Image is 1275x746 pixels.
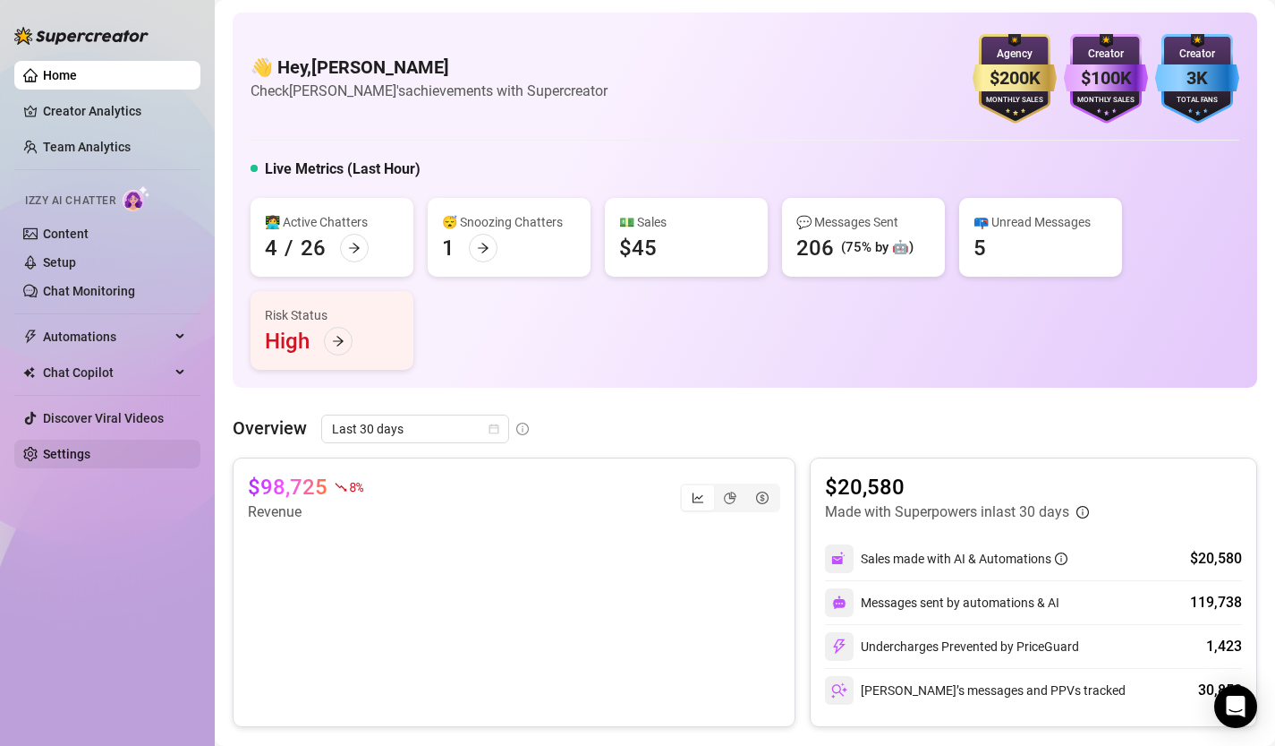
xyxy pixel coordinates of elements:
[1190,592,1242,613] div: 119,738
[332,335,344,347] span: arrow-right
[248,502,362,523] article: Revenue
[1214,685,1257,728] div: Open Intercom Messenger
[1206,636,1242,657] div: 1,423
[692,492,704,504] span: line-chart
[841,237,914,259] div: (75% by 🤖)
[265,305,399,325] div: Risk Status
[265,159,421,180] h5: Live Metrics (Last Hour)
[25,193,115,210] span: Izzy AI Chatter
[973,212,1108,232] div: 📪 Unread Messages
[1064,46,1148,63] div: Creator
[123,185,150,211] img: AI Chatter
[1064,95,1148,107] div: Monthly Sales
[1155,95,1239,107] div: Total Fans
[973,46,1057,63] div: Agency
[831,682,847,699] img: svg%3e
[43,411,164,425] a: Discover Viral Videos
[23,366,35,379] img: Chat Copilot
[43,68,77,82] a: Home
[43,97,186,125] a: Creator Analytics
[233,415,307,442] article: Overview
[442,234,455,262] div: 1
[251,80,608,102] article: Check [PERSON_NAME]'s achievements with Supercreator
[301,234,326,262] div: 26
[619,212,753,232] div: 💵 Sales
[14,27,149,45] img: logo-BBDzfeDw.svg
[619,234,657,262] div: $45
[1064,34,1148,124] img: purple-badge-B9DA21FR.svg
[825,502,1069,523] article: Made with Superpowers in last 30 days
[825,588,1059,617] div: Messages sent by automations & AI
[43,140,131,154] a: Team Analytics
[43,358,170,387] span: Chat Copilot
[43,284,135,298] a: Chat Monitoring
[796,212,931,232] div: 💬 Messages Sent
[831,551,847,567] img: svg%3e
[825,473,1089,502] article: $20,580
[349,478,362,495] span: 8 %
[832,596,846,610] img: svg%3e
[973,64,1057,92] div: $200K
[1155,64,1239,92] div: 3K
[756,492,769,504] span: dollar-circle
[1055,553,1067,565] span: info-circle
[348,242,361,254] span: arrow-right
[335,481,347,493] span: fall
[724,492,736,504] span: pie-chart
[825,676,1126,705] div: [PERSON_NAME]’s messages and PPVs tracked
[973,234,986,262] div: 5
[973,34,1057,124] img: gold-badge-CigiZidd.svg
[973,95,1057,107] div: Monthly Sales
[516,423,529,435] span: info-circle
[796,234,834,262] div: 206
[43,227,89,241] a: Content
[1190,548,1242,570] div: $20,580
[1064,64,1148,92] div: $100K
[442,212,576,232] div: 😴 Snoozing Chatters
[489,424,499,434] span: calendar
[248,473,327,502] article: $98,725
[477,242,489,254] span: arrow-right
[43,447,90,461] a: Settings
[43,322,170,351] span: Automations
[825,632,1079,661] div: Undercharges Prevented by PriceGuard
[861,549,1067,569] div: Sales made with AI & Automations
[831,639,847,655] img: svg%3e
[265,234,277,262] div: 4
[23,330,38,344] span: thunderbolt
[265,212,399,232] div: 👩‍💻 Active Chatters
[1155,34,1239,124] img: blue-badge-DgoSNQY1.svg
[680,484,780,512] div: segmented control
[1076,506,1089,519] span: info-circle
[332,416,498,442] span: Last 30 days
[251,55,608,80] h4: 👋 Hey, [PERSON_NAME]
[43,255,76,270] a: Setup
[1155,46,1239,63] div: Creator
[1198,680,1242,701] div: 30,853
